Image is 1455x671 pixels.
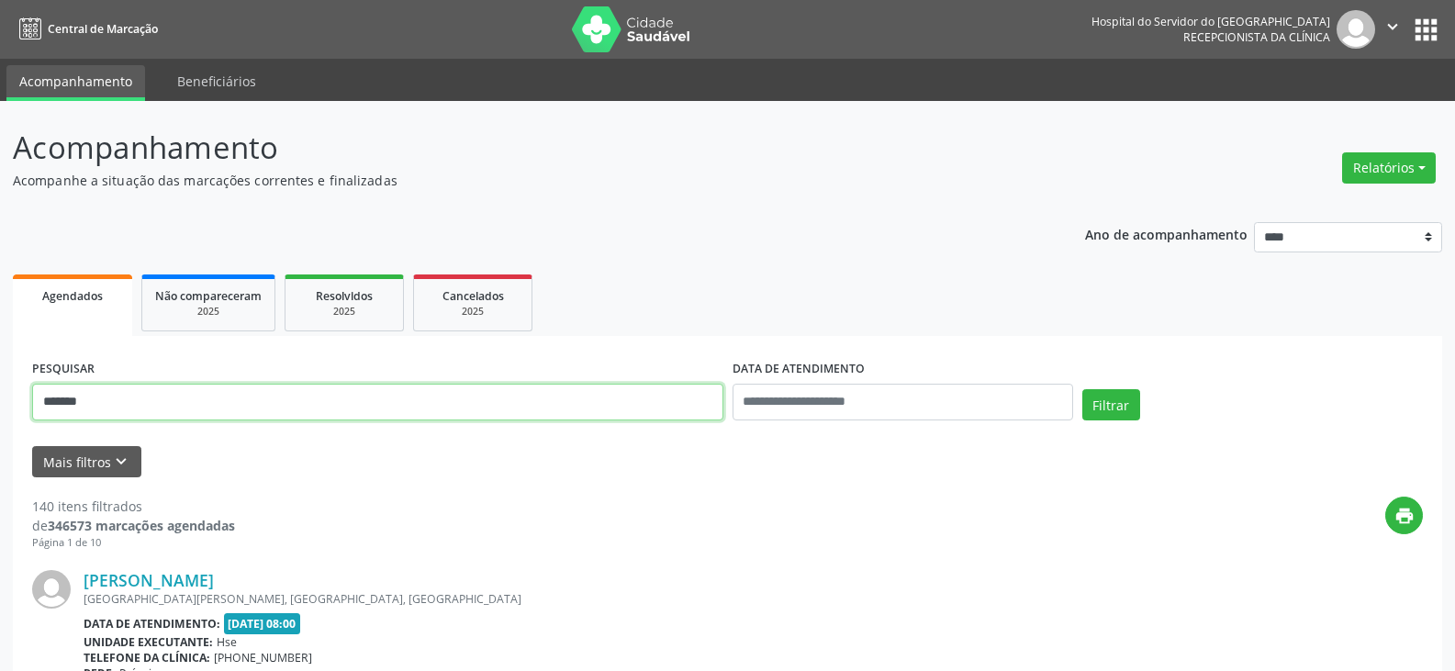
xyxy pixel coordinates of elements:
label: PESQUISAR [32,355,95,384]
span: [PHONE_NUMBER] [214,650,312,665]
button: Relatórios [1342,152,1436,184]
button: Filtrar [1082,389,1140,420]
span: Agendados [42,288,103,304]
span: [DATE] 08:00 [224,613,301,634]
span: Central de Marcação [48,21,158,37]
b: Unidade executante: [84,634,213,650]
span: Cancelados [442,288,504,304]
button: print [1385,497,1423,534]
div: Página 1 de 10 [32,535,235,551]
b: Data de atendimento: [84,616,220,632]
i:  [1382,17,1403,37]
span: Resolvidos [316,288,373,304]
a: Acompanhamento [6,65,145,101]
b: Telefone da clínica: [84,650,210,665]
a: Beneficiários [164,65,269,97]
div: 2025 [427,305,519,319]
a: Central de Marcação [13,14,158,44]
div: [GEOGRAPHIC_DATA][PERSON_NAME], [GEOGRAPHIC_DATA], [GEOGRAPHIC_DATA] [84,591,1147,607]
p: Ano de acompanhamento [1085,222,1248,245]
a: [PERSON_NAME] [84,570,214,590]
p: Acompanhamento [13,125,1013,171]
div: 2025 [155,305,262,319]
i: print [1394,506,1415,526]
i: keyboard_arrow_down [111,452,131,472]
span: Hse [217,634,237,650]
strong: 346573 marcações agendadas [48,517,235,534]
p: Acompanhe a situação das marcações correntes e finalizadas [13,171,1013,190]
div: de [32,516,235,535]
span: Não compareceram [155,288,262,304]
img: img [32,570,71,609]
div: 2025 [298,305,390,319]
div: 140 itens filtrados [32,497,235,516]
div: Hospital do Servidor do [GEOGRAPHIC_DATA] [1091,14,1330,29]
button:  [1375,10,1410,49]
span: Recepcionista da clínica [1183,29,1330,45]
button: apps [1410,14,1442,46]
button: Mais filtroskeyboard_arrow_down [32,446,141,478]
img: img [1337,10,1375,49]
label: DATA DE ATENDIMENTO [733,355,865,384]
